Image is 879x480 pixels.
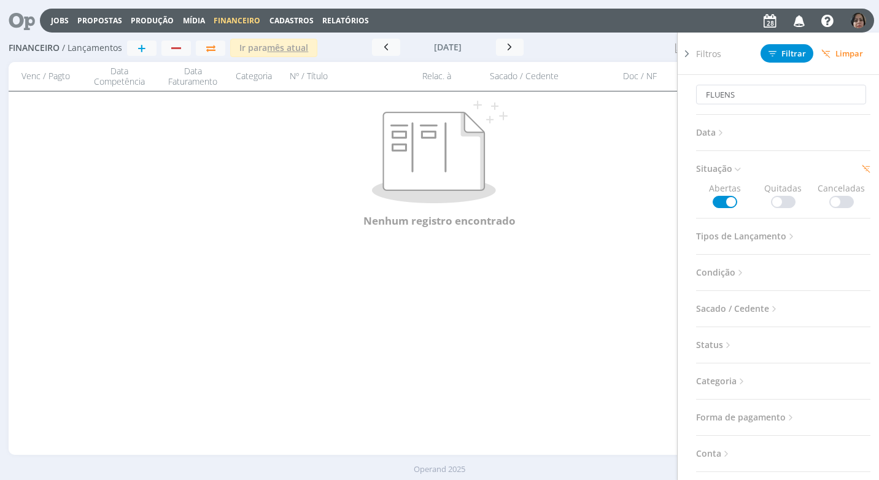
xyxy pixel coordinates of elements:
[416,66,484,87] div: Relac. à
[77,15,122,26] a: Propostas
[51,15,69,26] a: Jobs
[696,182,754,208] span: Abertas
[696,125,726,141] span: Data
[322,15,369,26] a: Relatórios
[821,49,863,58] span: Limpar
[696,446,732,462] span: Conta
[484,66,576,87] div: Sacado / Cedente
[131,15,174,26] a: Produção
[183,15,205,26] a: Mídia
[696,85,866,104] input: Busca
[696,47,721,60] span: Filtros
[696,409,796,425] span: Forma de pagamento
[210,16,264,26] button: Financeiro
[266,16,317,26] button: Cadastros
[850,10,867,31] button: 6
[137,41,146,55] span: +
[696,301,780,317] span: Sacado / Cedente
[127,16,177,26] button: Produção
[269,15,314,26] span: Cadastros
[230,39,317,57] button: Ir paramês atual
[74,16,126,26] button: Propostas
[319,16,373,26] button: Relatórios
[214,15,260,26] span: Financeiro
[761,44,813,63] button: Filtrar
[696,337,734,353] span: Status
[696,161,743,177] span: Situação
[769,50,806,58] span: Filtrar
[230,66,285,87] div: Categoria
[290,71,328,82] span: Nº / Título
[9,43,60,53] span: Financeiro
[434,41,462,53] span: [DATE]
[813,182,870,208] span: Canceladas
[576,66,705,87] div: Doc / NF
[696,265,746,281] span: Condição
[267,42,308,53] u: mês atual
[179,16,209,26] button: Mídia
[35,213,844,229] div: Nenhum registro encontrado
[813,45,871,63] button: Limpar
[400,39,496,56] button: [DATE]
[127,41,157,56] button: +
[82,66,156,87] div: Data Competência
[156,66,230,87] div: Data Faturamento
[62,43,122,53] span: / Lançamentos
[47,16,72,26] button: Jobs
[9,66,82,87] div: Venc / Pagto
[696,373,747,389] span: Categoria
[372,101,508,203] img: Nenhum registro encontrado
[696,228,797,244] span: Tipos de Lançamento
[851,13,866,28] img: 6
[754,182,812,208] span: Quitadas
